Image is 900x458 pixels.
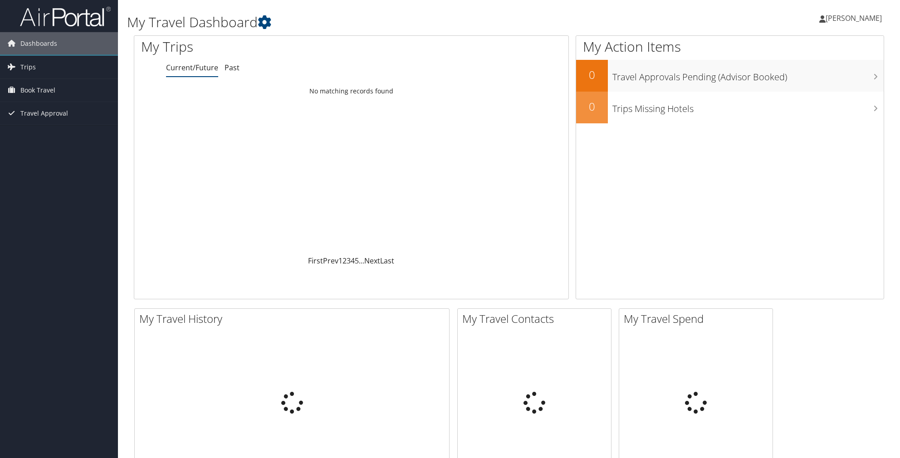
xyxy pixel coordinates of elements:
[576,99,608,114] h2: 0
[225,63,240,73] a: Past
[612,66,884,83] h3: Travel Approvals Pending (Advisor Booked)
[826,13,882,23] span: [PERSON_NAME]
[308,256,323,266] a: First
[576,37,884,56] h1: My Action Items
[819,5,891,32] a: [PERSON_NAME]
[624,311,773,326] h2: My Travel Spend
[576,92,884,123] a: 0Trips Missing Hotels
[20,102,68,125] span: Travel Approval
[355,256,359,266] a: 5
[127,13,636,32] h1: My Travel Dashboard
[342,256,347,266] a: 2
[612,98,884,115] h3: Trips Missing Hotels
[462,311,611,326] h2: My Travel Contacts
[139,311,449,326] h2: My Travel History
[323,256,338,266] a: Prev
[364,256,380,266] a: Next
[380,256,394,266] a: Last
[141,37,381,56] h1: My Trips
[351,256,355,266] a: 4
[20,6,111,27] img: airportal-logo.png
[347,256,351,266] a: 3
[338,256,342,266] a: 1
[134,83,568,99] td: No matching records found
[359,256,364,266] span: …
[576,67,608,83] h2: 0
[20,79,55,102] span: Book Travel
[20,56,36,78] span: Trips
[166,63,218,73] a: Current/Future
[576,60,884,92] a: 0Travel Approvals Pending (Advisor Booked)
[20,32,57,55] span: Dashboards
